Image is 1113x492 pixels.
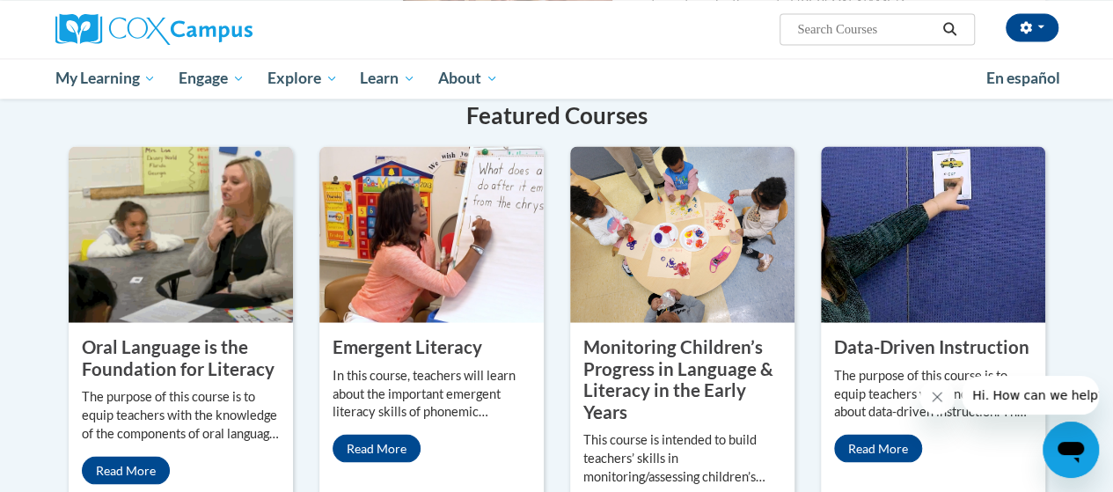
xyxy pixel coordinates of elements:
button: Account Settings [1006,13,1058,41]
img: Oral Language is the Foundation for Literacy [69,146,293,322]
iframe: Close message [919,379,955,415]
a: Engage [167,58,256,99]
span: Explore [267,68,338,89]
a: Read More [834,434,922,462]
a: Explore [256,58,349,99]
img: Data-Driven Instruction [821,146,1045,322]
span: En español [986,69,1060,87]
span: Engage [179,68,245,89]
a: Learn [348,58,427,99]
h4: Featured Courses [69,99,1045,133]
p: The purpose of this course is to equip teachers with knowledge about data-driven instruction. The... [834,366,1032,422]
img: Monitoring Children’s Progress in Language & Literacy in the Early Years [570,146,794,322]
span: My Learning [55,68,156,89]
button: Search [936,18,963,40]
property: Emergent Literacy [333,335,482,356]
span: Learn [360,68,415,89]
p: This course is intended to build teachers’ skills in monitoring/assessing children’s developmenta... [583,430,781,486]
span: Hi. How can we help? [11,12,143,26]
iframe: Message from company [962,376,1099,415]
span: About [438,68,498,89]
a: My Learning [44,58,168,99]
property: Data-Driven Instruction [834,335,1029,356]
a: Cox Campus [55,13,372,45]
p: The purpose of this course is to equip teachers with the knowledge of the components of oral lang... [82,387,280,443]
img: Cox Campus [55,13,253,45]
input: Search Courses [795,18,936,40]
div: Main menu [42,58,1072,99]
a: Read More [333,434,421,462]
a: En español [975,60,1072,97]
iframe: Button to launch messaging window [1043,422,1099,478]
a: About [427,58,509,99]
img: Emergent Literacy [319,146,544,322]
a: Read More [82,456,170,484]
p: In this course, teachers will learn about the important emergent literacy skills of phonemic awar... [333,366,531,422]
property: Monitoring Children’s Progress in Language & Literacy in the Early Years [583,335,773,422]
property: Oral Language is the Foundation for Literacy [82,335,275,378]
